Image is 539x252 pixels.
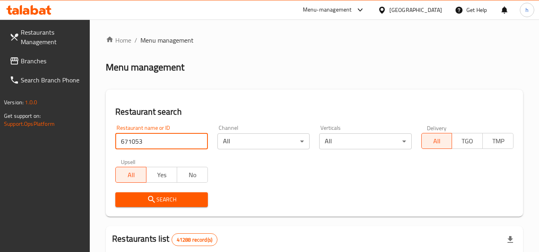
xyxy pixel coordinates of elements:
[119,169,143,181] span: All
[112,233,217,246] h2: Restaurants list
[134,35,137,45] li: /
[482,133,513,149] button: TMP
[140,35,193,45] span: Menu management
[115,133,207,149] input: Search for restaurant name or ID..
[177,167,208,183] button: No
[21,27,84,47] span: Restaurants Management
[172,236,217,244] span: 41288 record(s)
[486,135,510,147] span: TMP
[21,56,84,66] span: Branches
[389,6,442,14] div: [GEOGRAPHIC_DATA]
[4,97,24,107] span: Version:
[4,111,41,121] span: Get support on:
[106,61,184,74] h2: Menu management
[106,35,523,45] nav: breadcrumb
[115,192,207,207] button: Search
[172,233,217,246] div: Total records count
[455,135,480,147] span: TGO
[427,125,447,131] label: Delivery
[3,23,90,51] a: Restaurants Management
[3,51,90,70] a: Branches
[303,5,352,15] div: Menu-management
[121,159,136,164] label: Upsell
[3,70,90,90] a: Search Branch Phone
[122,195,201,205] span: Search
[115,106,513,118] h2: Restaurant search
[452,133,483,149] button: TGO
[150,169,174,181] span: Yes
[4,119,55,129] a: Support.OpsPlatform
[21,75,84,85] span: Search Branch Phone
[106,35,131,45] a: Home
[180,169,205,181] span: No
[217,133,310,149] div: All
[115,167,146,183] button: All
[25,97,37,107] span: 1.0.0
[425,135,449,147] span: All
[501,230,520,249] div: Export file
[146,167,177,183] button: Yes
[421,133,452,149] button: All
[525,6,529,14] span: h
[319,133,411,149] div: All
